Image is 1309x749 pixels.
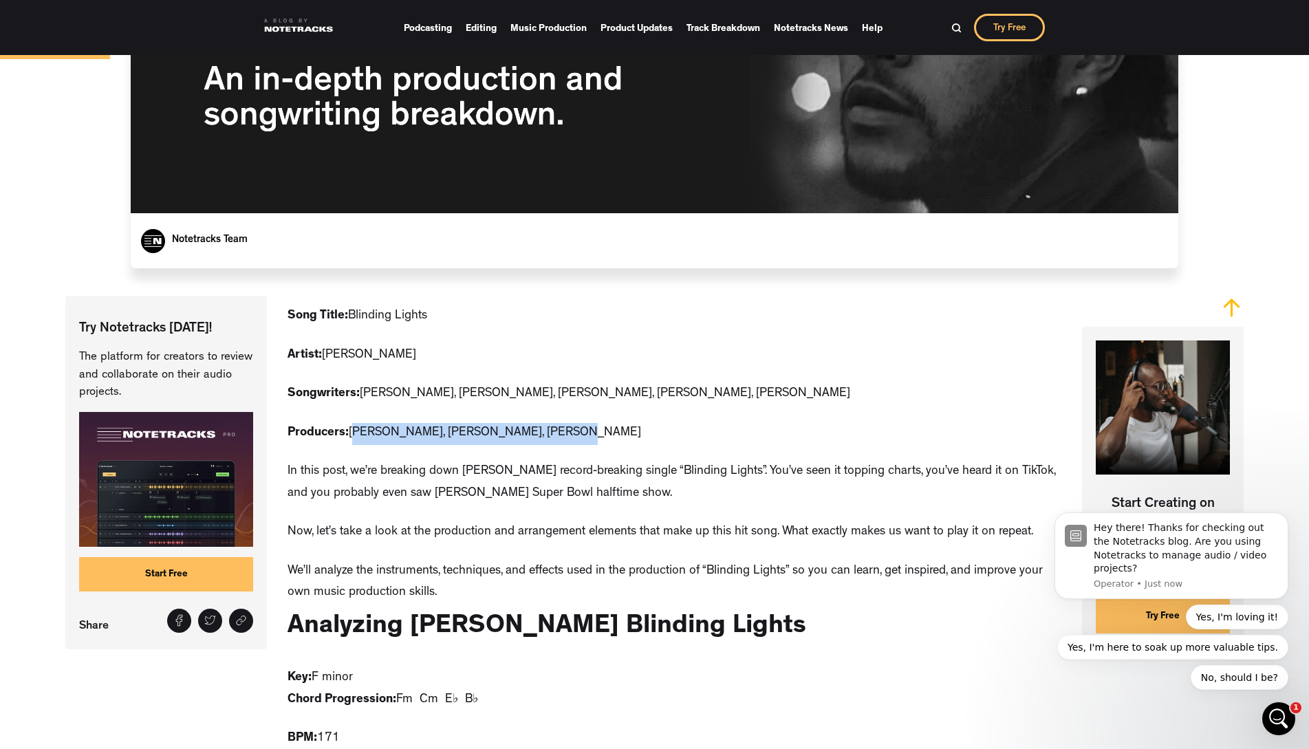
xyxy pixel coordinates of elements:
[172,235,248,246] a: Notetracks Team
[288,732,317,745] strong: BPM:
[288,611,806,644] h2: Analyzing [PERSON_NAME] Blinding Lights
[1290,702,1301,713] span: 1
[167,609,191,633] a: Share on Facebook
[288,672,312,684] strong: Key:
[79,557,253,591] a: Start Free
[288,345,416,367] p: [PERSON_NAME]
[1082,485,1244,532] p: Start Creating on Notetracks
[288,522,1033,544] p: Now, let’s take a look at the production and arrangement elements that make up this hit song. Wha...
[288,427,349,439] strong: Producers:
[404,18,452,38] a: Podcasting
[686,18,760,38] a: Track Breakdown
[288,423,641,445] p: [PERSON_NAME], [PERSON_NAME], [PERSON_NAME]
[601,18,673,38] a: Product Updates
[974,14,1045,41] a: Try Free
[288,388,360,400] strong: Songwriters:
[774,18,848,38] a: Notetracks News
[79,349,253,402] p: The platform for creators to review and collaborate on their audio projects.
[288,561,1061,605] p: We’ll analyze the instruments, techniques, and effects used in the production of “Blinding Lights...
[862,18,883,38] a: Help
[79,616,116,636] p: Share
[288,384,850,406] p: [PERSON_NAME], [PERSON_NAME], [PERSON_NAME], [PERSON_NAME], [PERSON_NAME]
[510,18,587,38] a: Music Production
[235,615,247,627] img: Share link icon
[198,609,222,633] a: Tweet
[288,306,427,328] p: ‍ Blinding Lights
[288,310,348,323] strong: Song Title:
[288,349,322,362] strong: Artist:
[288,462,1061,505] p: In this post, we’re breaking down [PERSON_NAME] record-breaking single “Blinding Lights”. You’ve ...
[951,23,962,33] img: Search Bar
[288,668,478,711] p: F minor Fm Cm E♭ B♭
[288,694,396,706] strong: Chord Progression:
[1262,702,1295,735] iframe: Intercom live chat
[466,18,497,38] a: Editing
[79,320,253,338] p: Try Notetracks [DATE]!
[1034,509,1309,742] iframe: Intercom notifications message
